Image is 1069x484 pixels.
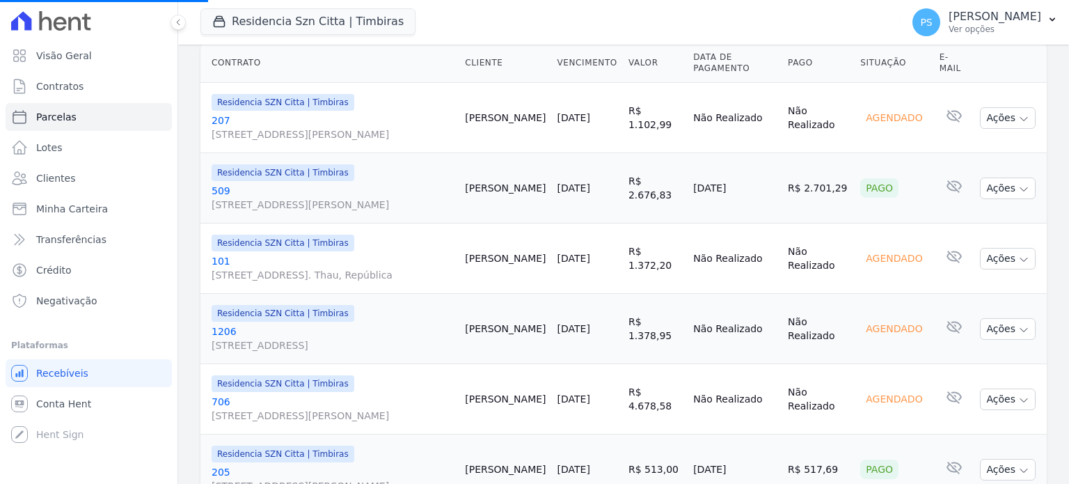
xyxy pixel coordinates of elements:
[557,253,590,264] a: [DATE]
[688,43,782,83] th: Data de Pagamento
[6,256,172,284] a: Crédito
[860,389,928,409] div: Agendado
[212,395,454,423] a: 706[STREET_ADDRESS][PERSON_NAME]
[782,83,855,153] td: Não Realizado
[623,364,688,435] td: R$ 4.678,58
[36,263,72,277] span: Crédito
[688,294,782,364] td: Não Realizado
[949,24,1041,35] p: Ver opções
[459,153,551,224] td: [PERSON_NAME]
[623,294,688,364] td: R$ 1.378,95
[860,178,898,198] div: Pago
[6,390,172,418] a: Conta Hent
[459,224,551,294] td: [PERSON_NAME]
[920,17,932,27] span: PS
[980,107,1036,129] button: Ações
[782,153,855,224] td: R$ 2.701,29
[36,366,88,380] span: Recebíveis
[557,112,590,123] a: [DATE]
[901,3,1069,42] button: PS [PERSON_NAME] Ver opções
[552,43,623,83] th: Vencimento
[6,287,172,315] a: Negativação
[212,268,454,282] span: [STREET_ADDRESS]. Thau, República
[557,323,590,334] a: [DATE]
[459,43,551,83] th: Cliente
[980,248,1036,270] button: Ações
[980,178,1036,199] button: Ações
[36,397,91,411] span: Conta Hent
[688,153,782,224] td: [DATE]
[212,127,454,141] span: [STREET_ADDRESS][PERSON_NAME]
[6,195,172,223] a: Minha Carteira
[6,164,172,192] a: Clientes
[860,319,928,338] div: Agendado
[212,375,354,392] span: Residencia SZN Citta | Timbiras
[6,134,172,162] a: Lotes
[6,226,172,253] a: Transferências
[934,43,975,83] th: E-mail
[11,337,166,354] div: Plataformas
[860,108,928,127] div: Agendado
[557,393,590,405] a: [DATE]
[688,83,782,153] td: Não Realizado
[36,202,108,216] span: Minha Carteira
[212,198,454,212] span: [STREET_ADDRESS][PERSON_NAME]
[855,43,933,83] th: Situação
[36,171,75,185] span: Clientes
[212,94,354,111] span: Residencia SZN Citta | Timbiras
[212,235,354,251] span: Residencia SZN Citta | Timbiras
[688,364,782,435] td: Não Realizado
[782,224,855,294] td: Não Realizado
[782,364,855,435] td: Não Realizado
[212,305,354,322] span: Residencia SZN Citta | Timbiras
[557,464,590,475] a: [DATE]
[36,110,77,124] span: Parcelas
[623,43,688,83] th: Valor
[782,294,855,364] td: Não Realizado
[212,254,454,282] a: 101[STREET_ADDRESS]. Thau, República
[782,43,855,83] th: Pago
[212,114,454,141] a: 207[STREET_ADDRESS][PERSON_NAME]
[860,460,898,479] div: Pago
[980,389,1036,410] button: Ações
[200,8,415,35] button: Residencia Szn Citta | Timbiras
[860,249,928,268] div: Agendado
[623,224,688,294] td: R$ 1.372,20
[212,164,354,181] span: Residencia SZN Citta | Timbiras
[6,359,172,387] a: Recebíveis
[36,49,92,63] span: Visão Geral
[623,83,688,153] td: R$ 1.102,99
[980,459,1036,481] button: Ações
[36,141,63,155] span: Lotes
[36,79,84,93] span: Contratos
[6,72,172,100] a: Contratos
[557,182,590,194] a: [DATE]
[980,318,1036,340] button: Ações
[459,364,551,435] td: [PERSON_NAME]
[200,43,459,83] th: Contrato
[212,409,454,423] span: [STREET_ADDRESS][PERSON_NAME]
[6,103,172,131] a: Parcelas
[212,184,454,212] a: 509[STREET_ADDRESS][PERSON_NAME]
[459,83,551,153] td: [PERSON_NAME]
[212,338,454,352] span: [STREET_ADDRESS]
[949,10,1041,24] p: [PERSON_NAME]
[688,224,782,294] td: Não Realizado
[623,153,688,224] td: R$ 2.676,83
[212,446,354,462] span: Residencia SZN Citta | Timbiras
[459,294,551,364] td: [PERSON_NAME]
[36,294,97,308] span: Negativação
[6,42,172,70] a: Visão Geral
[212,325,454,352] a: 1206[STREET_ADDRESS]
[36,233,106,247] span: Transferências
